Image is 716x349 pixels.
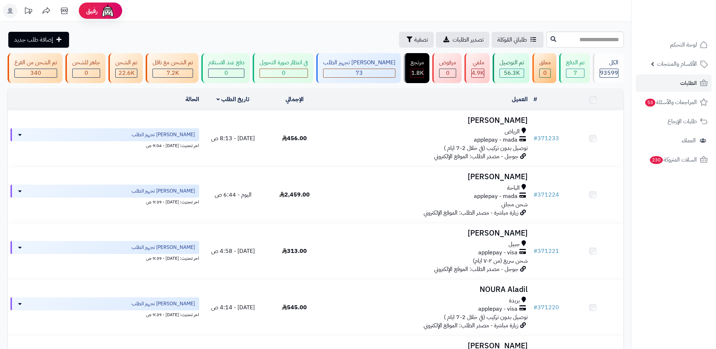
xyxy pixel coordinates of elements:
[636,36,712,53] a: لوحة التحكم
[402,53,431,83] a: مرتجع 1.8K
[501,200,528,209] span: شحن مجاني
[600,59,618,67] div: الكل
[64,53,107,83] a: جاهز للشحن 0
[119,69,134,77] span: 22.6K
[533,95,537,104] a: #
[636,132,712,149] a: العملاء
[539,59,551,67] div: معلق
[15,69,57,77] div: 340
[282,69,286,77] span: 0
[153,69,193,77] div: 7223
[215,190,252,199] span: اليوم - 6:44 ص
[328,285,527,294] h3: NOURA Aladil
[411,59,424,67] div: مرتجع
[670,40,697,50] span: لوحة التحكم
[10,141,199,149] div: اخر تحديث: [DATE] - 9:04 ص
[600,69,618,77] span: 93599
[533,190,537,199] span: #
[116,69,137,77] div: 22592
[657,59,697,69] span: الأقسام والمنتجات
[471,59,484,67] div: ملغي
[649,155,697,165] span: السلات المتروكة
[492,32,544,48] a: طلباتي المُوكلة
[424,321,518,330] span: زيارة مباشرة - مصدر الطلب: الموقع الإلكتروني
[132,300,195,307] span: [PERSON_NAME] تجهيز الطلب
[644,97,697,107] span: المراجعات والأسئلة
[591,53,625,83] a: الكل93599
[491,53,531,83] a: تم التوصيل 56.3K
[14,35,53,44] span: إضافة طلب جديد
[200,53,251,83] a: دفع عند الاستلام 0
[107,53,144,83] a: تم الشحن 22.6K
[472,69,484,77] div: 4944
[531,53,558,83] a: معلق 0
[411,69,424,77] div: 1793
[500,59,524,67] div: تم التوصيل
[636,94,712,111] a: المراجعات والأسئلة53
[260,59,308,67] div: في انتظار صورة التحويل
[533,134,537,143] span: #
[566,59,584,67] div: تم الدفع
[315,53,402,83] a: [PERSON_NAME] تجهيز الطلب 73
[282,247,307,255] span: 313.00
[504,69,520,77] span: 56.3K
[474,192,518,201] span: applepay - mada
[680,78,697,88] span: الطلبات
[574,69,577,77] span: 7
[667,16,709,31] img: logo-2.png
[444,313,528,322] span: توصيل بدون تركيب (في خلال 2-7 ايام )
[497,35,527,44] span: طلباتي المُوكلة
[251,53,315,83] a: في انتظار صورة التحويل 0
[478,305,518,313] span: applepay - visa
[439,59,456,67] div: مرفوض
[636,151,712,168] a: السلات المتروكة230
[645,99,656,107] span: 53
[86,7,98,15] span: رفيق
[533,134,559,143] a: #371233
[411,69,424,77] span: 1.8K
[153,59,193,67] div: تم الشحن مع ناقل
[434,152,518,161] span: جوجل - مصدر الطلب: الموقع الإلكتروني
[414,35,428,44] span: تصفية
[512,95,528,104] a: العميل
[209,69,244,77] div: 0
[507,184,520,192] span: الباحة
[211,247,255,255] span: [DATE] - 4:58 ص
[543,69,547,77] span: 0
[636,74,712,92] a: الطلبات
[472,69,484,77] span: 4.9K
[14,59,57,67] div: تم الشحن من الفرع
[185,95,199,104] a: الحالة
[473,257,528,265] span: شحن سريع (من ٢-٧ ايام)
[279,190,310,199] span: 2,459.00
[500,69,524,77] div: 56302
[533,303,537,312] span: #
[399,32,434,48] button: تصفية
[540,69,550,77] div: 0
[211,134,255,143] span: [DATE] - 8:13 ص
[328,173,527,181] h3: [PERSON_NAME]
[453,35,484,44] span: تصدير الطلبات
[356,69,363,77] span: 73
[431,53,463,83] a: مرفوض 0
[85,69,88,77] span: 0
[10,254,199,262] div: اخر تحديث: [DATE] - 9:39 ص
[533,247,537,255] span: #
[328,229,527,237] h3: [PERSON_NAME]
[323,69,395,77] div: 73
[100,4,115,18] img: ai-face.png
[328,116,527,125] h3: [PERSON_NAME]
[566,69,584,77] div: 7
[19,4,37,20] a: تحديثات المنصة
[211,303,255,312] span: [DATE] - 4:14 ص
[434,265,518,273] span: جوجل - مصدر الطلب: الموقع الإلكتروني
[208,59,244,67] div: دفع عند الاستلام
[224,69,228,77] span: 0
[509,297,520,305] span: بريدة
[115,59,137,67] div: تم الشحن
[132,131,195,138] span: [PERSON_NAME] تجهيز الطلب
[682,135,696,146] span: العملاء
[282,134,307,143] span: 456.00
[6,53,64,83] a: تم الشحن من الفرع 340
[436,32,489,48] a: تصدير الطلبات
